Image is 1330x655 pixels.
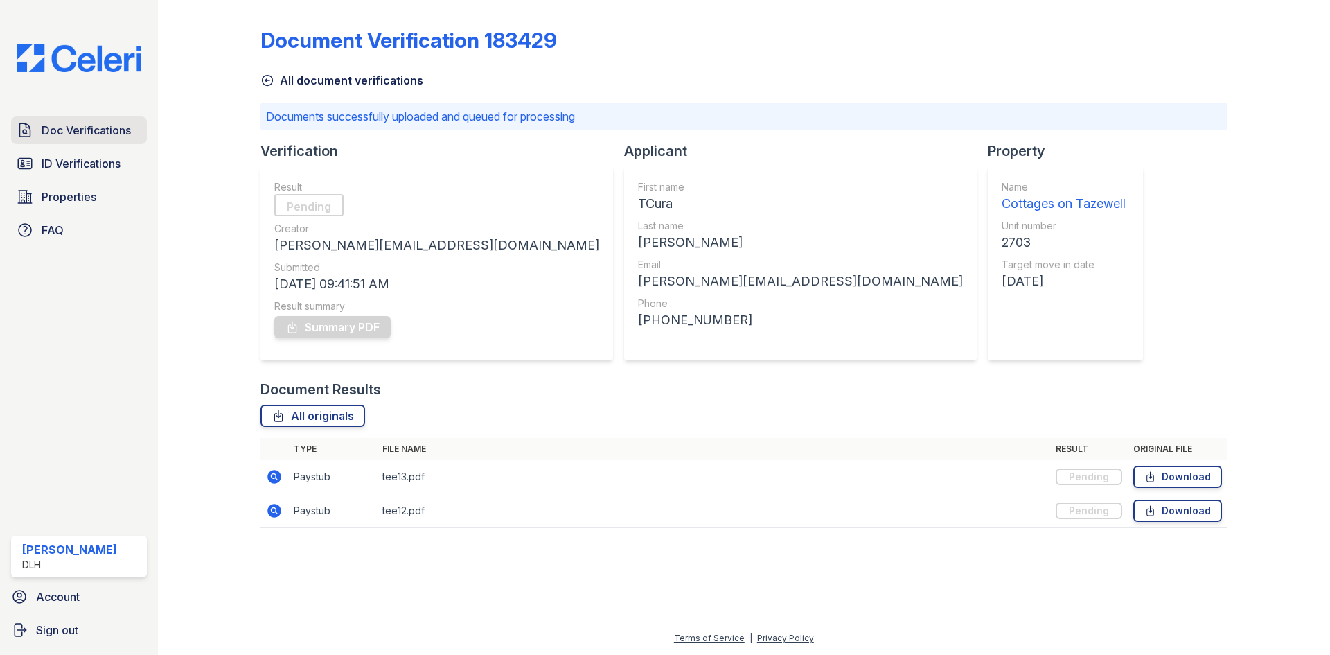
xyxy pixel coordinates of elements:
th: Result [1050,438,1128,460]
a: Doc Verifications [11,116,147,144]
a: Name Cottages on Tazewell [1002,180,1126,213]
div: Email [638,258,963,272]
th: Original file [1128,438,1227,460]
a: FAQ [11,216,147,244]
div: | [750,633,752,643]
div: 2703 [1002,233,1126,252]
div: Cottages on Tazewell [1002,194,1126,213]
p: Documents successfully uploaded and queued for processing [266,108,1222,125]
div: [DATE] [1002,272,1126,291]
div: Submitted [274,261,599,274]
div: Property [988,141,1154,161]
a: Account [6,583,152,611]
a: All document verifications [260,72,423,89]
div: Verification [260,141,624,161]
div: Last name [638,219,963,233]
img: CE_Logo_Blue-a8612792a0a2168367f1c8372b55b34899dd931a85d93a1a3d3e32e68fde9ad4.png [6,44,152,72]
div: Applicant [624,141,988,161]
span: Properties [42,189,96,205]
a: Sign out [6,616,152,644]
a: Terms of Service [674,633,745,643]
th: Type [288,438,377,460]
div: Name [1002,180,1126,194]
div: [PERSON_NAME] [22,541,117,558]
td: tee12.pdf [377,494,1050,528]
td: Paystub [288,460,377,494]
a: Properties [11,183,147,211]
a: Download [1133,466,1222,488]
div: [PERSON_NAME][EMAIL_ADDRESS][DOMAIN_NAME] [638,272,963,291]
a: ID Verifications [11,150,147,177]
div: TCura [638,194,963,213]
div: Result [274,180,599,194]
div: Pending [274,194,344,216]
td: tee13.pdf [377,460,1050,494]
div: Unit number [1002,219,1126,233]
div: Target move in date [1002,258,1126,272]
span: ID Verifications [42,155,121,172]
div: Document Verification 183429 [260,28,557,53]
div: First name [638,180,963,194]
div: [PERSON_NAME] [638,233,963,252]
div: Pending [1056,469,1122,485]
span: Doc Verifications [42,122,131,139]
div: [PERSON_NAME][EMAIL_ADDRESS][DOMAIN_NAME] [274,236,599,255]
div: Document Results [260,380,381,399]
a: Download [1133,500,1222,522]
td: Paystub [288,494,377,528]
span: Account [36,588,80,605]
th: File name [377,438,1050,460]
div: Result summary [274,299,599,313]
a: Privacy Policy [757,633,814,643]
div: [PHONE_NUMBER] [638,311,963,330]
span: FAQ [42,222,64,238]
div: Phone [638,297,963,311]
span: Sign out [36,622,78,638]
div: DLH [22,558,117,572]
div: [DATE] 09:41:51 AM [274,274,599,294]
a: All originals [260,405,365,427]
div: Creator [274,222,599,236]
div: Pending [1056,503,1122,519]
